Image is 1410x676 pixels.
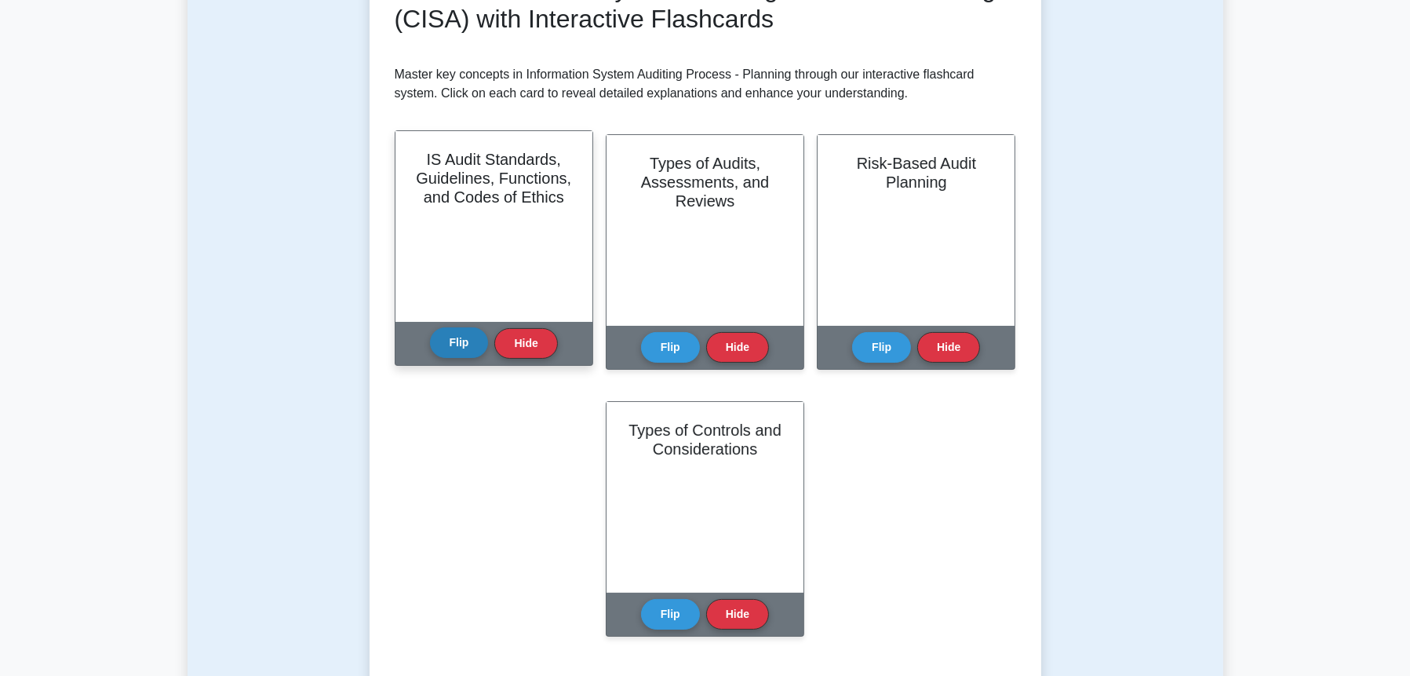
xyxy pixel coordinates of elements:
button: Hide [917,332,980,363]
button: Flip [852,332,911,363]
h2: Types of Audits, Assessments, and Reviews [625,154,785,210]
button: Flip [641,332,700,363]
h2: IS Audit Standards, Guidelines, Functions, and Codes of Ethics [414,150,574,206]
button: Hide [706,332,769,363]
h2: Types of Controls and Considerations [625,421,785,459]
button: Flip [430,327,489,358]
button: Flip [641,599,700,630]
h2: Risk-Based Audit Planning [836,154,996,192]
button: Hide [706,599,769,630]
p: Master key concepts in Information System Auditing Process - Planning through our interactive fla... [395,65,1016,103]
button: Hide [494,328,557,359]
